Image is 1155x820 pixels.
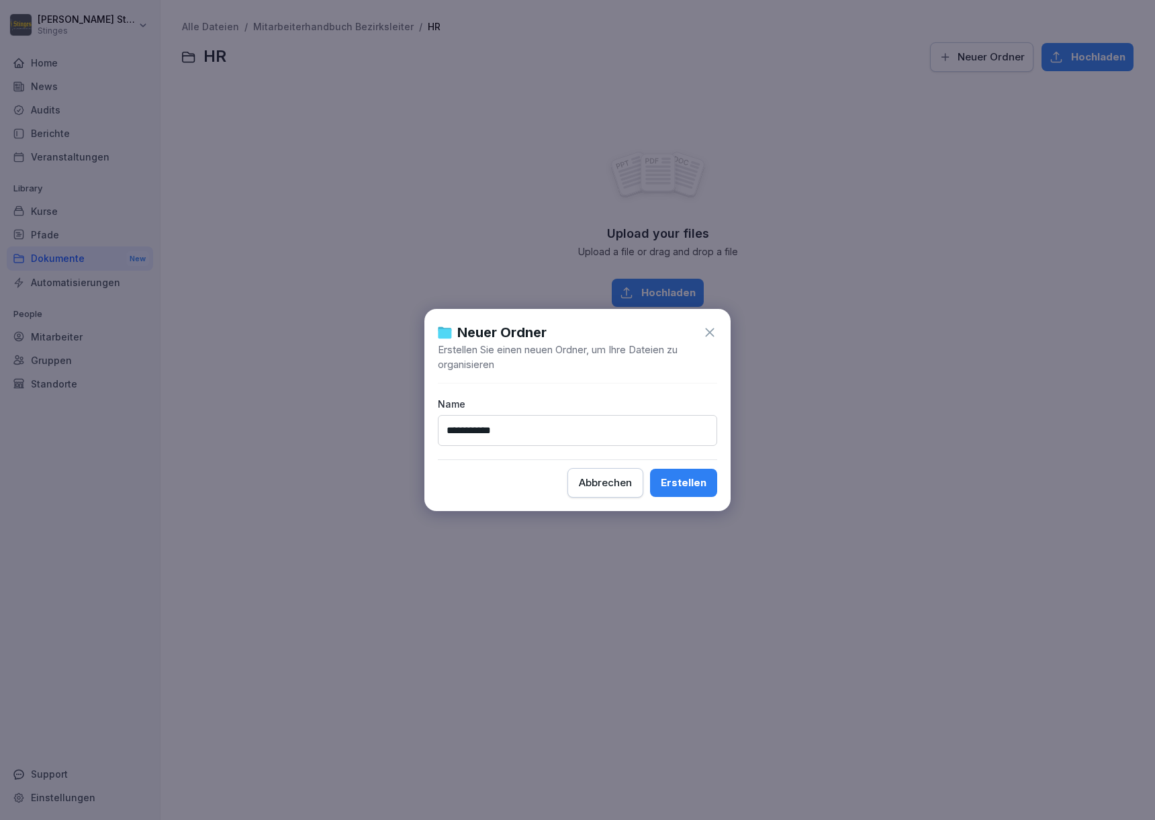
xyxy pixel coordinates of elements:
button: Abbrechen [567,468,643,498]
p: Name [438,397,717,411]
p: Erstellen Sie einen neuen Ordner, um Ihre Dateien zu organisieren [438,343,717,372]
h1: Neuer Ordner [457,322,547,343]
div: Abbrechen [579,475,632,490]
button: Erstellen [650,469,717,497]
div: Erstellen [661,475,706,490]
